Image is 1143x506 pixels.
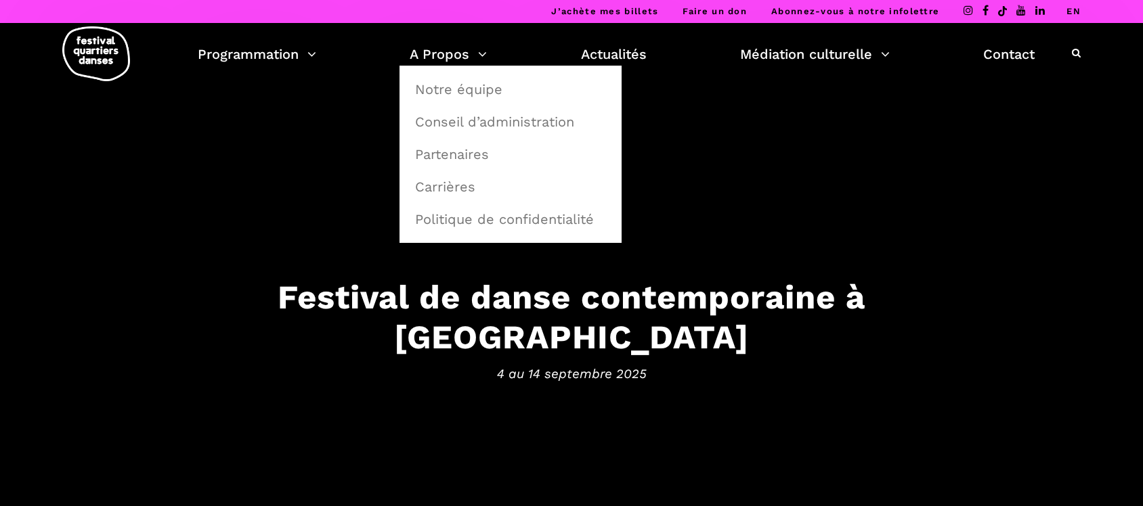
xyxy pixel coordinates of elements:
[152,277,991,357] h3: Festival de danse contemporaine à [GEOGRAPHIC_DATA]
[1066,6,1081,16] a: EN
[198,43,316,66] a: Programmation
[551,6,658,16] a: J’achète mes billets
[407,139,614,170] a: Partenaires
[407,106,614,137] a: Conseil d’administration
[62,26,130,81] img: logo-fqd-med
[407,204,614,235] a: Politique de confidentialité
[410,43,487,66] a: A Propos
[740,43,890,66] a: Médiation culturelle
[983,43,1035,66] a: Contact
[771,6,939,16] a: Abonnez-vous à notre infolettre
[407,171,614,202] a: Carrières
[683,6,747,16] a: Faire un don
[581,43,647,66] a: Actualités
[407,74,614,105] a: Notre équipe
[152,363,991,384] span: 4 au 14 septembre 2025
